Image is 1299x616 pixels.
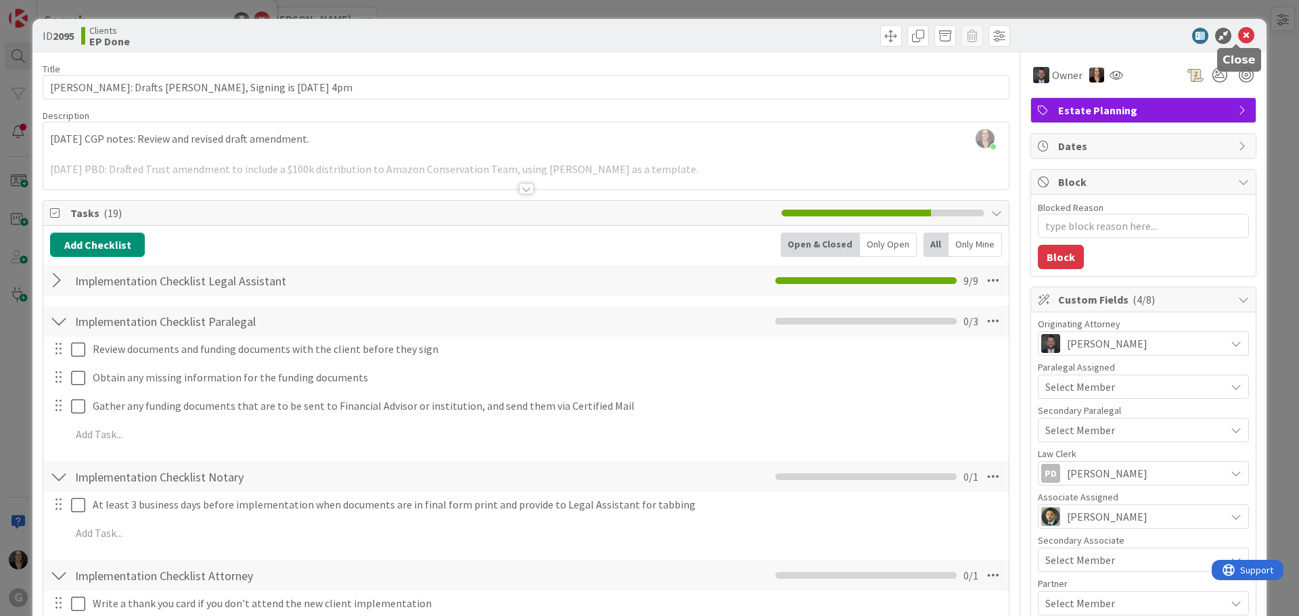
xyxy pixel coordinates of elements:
[1038,536,1249,545] div: Secondary Associate
[1038,492,1249,502] div: Associate Assigned
[1045,595,1115,611] span: Select Member
[860,233,917,257] div: Only Open
[93,341,999,357] p: Review documents and funding documents with the client before they sign
[1038,319,1249,329] div: Originating Attorney
[93,370,999,385] p: Obtain any missing information for the funding documents
[924,233,949,257] div: All
[1067,465,1147,481] span: [PERSON_NAME]
[93,497,999,513] p: At least 3 business days before implementation when documents are in final form print and provide...
[89,36,130,47] b: EP Done
[1067,335,1147,352] span: [PERSON_NAME]
[1041,334,1060,353] img: JW
[1045,422,1115,438] span: Select Member
[70,465,375,489] input: Add Checklist...
[1067,508,1147,525] span: [PERSON_NAME]
[1038,579,1249,588] div: Partner
[89,25,130,36] span: Clients
[963,469,978,485] span: 0 / 1
[949,233,1002,257] div: Only Mine
[43,110,89,122] span: Description
[1058,174,1231,190] span: Block
[70,268,375,293] input: Add Checklist...
[1038,449,1249,458] div: Law Clerk
[781,233,860,257] div: Open & Closed
[1058,102,1231,118] span: Estate Planning
[1038,406,1249,415] div: Secondary Paralegal
[1058,138,1231,154] span: Dates
[1058,291,1231,308] span: Custom Fields
[70,205,775,221] span: Tasks
[1045,552,1115,568] span: Select Member
[50,233,145,257] button: Add Checklist
[43,75,1009,99] input: type card name here...
[976,129,995,148] img: GFkue0KbxNlfIUsq7wpu0c0RRY4RuFl1.jpg
[70,309,375,333] input: Add Checklist...
[70,563,375,588] input: Add Checklist...
[43,28,74,44] span: ID
[963,313,978,329] span: 0 / 3
[1133,293,1155,306] span: ( 4/8 )
[43,63,60,75] label: Title
[53,29,74,43] b: 2095
[1223,53,1256,66] h5: Close
[1041,464,1060,483] div: PD
[1038,245,1084,269] button: Block
[1041,507,1060,526] img: CG
[1038,202,1103,214] label: Blocked Reason
[1052,67,1082,83] span: Owner
[1089,68,1104,82] img: MW
[963,273,978,289] span: 9 / 9
[50,131,1002,147] p: [DATE] CGP notes: Review and revised draft amendment.
[104,206,122,220] span: ( 19 )
[1045,379,1115,395] span: Select Member
[1033,67,1049,83] img: JW
[93,398,999,414] p: Gather any funding documents that are to be sent to Financial Advisor or institution, and send th...
[1038,362,1249,372] div: Paralegal Assigned
[93,596,999,611] p: Write a thank you card if you don't attend the new client implementation
[28,2,62,18] span: Support
[963,567,978,584] span: 0 / 1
